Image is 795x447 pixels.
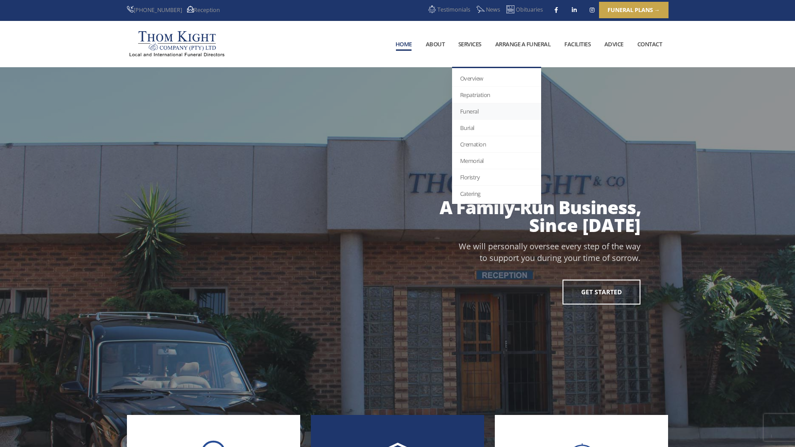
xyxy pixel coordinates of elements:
[546,240,550,252] div: s
[127,28,227,59] img: Thom Kight Nationwide and International Funeral Directors
[508,252,513,264] div: o
[452,120,541,136] a: Burial
[513,252,516,264] div: r
[503,252,508,264] div: p
[626,240,632,252] div: w
[602,240,607,252] div: o
[187,6,220,14] a: Reception
[552,252,557,264] div: n
[577,240,581,252] div: y
[488,240,493,252] div: p
[554,240,559,252] div: e
[587,240,590,252] div: t
[498,252,503,264] div: p
[586,252,588,264] div: i
[481,240,484,252] div: l
[631,21,668,67] a: Contact
[452,87,541,103] a: Repatriation
[607,240,609,252] div: f
[568,252,573,264] div: o
[563,280,640,305] a: GET STARTED
[566,240,570,252] div: v
[537,252,542,264] div: d
[558,21,597,67] a: Facilities
[505,240,510,252] div: o
[466,240,471,252] div: e
[519,240,521,252] div: l
[452,169,541,186] a: Floristry
[573,252,578,264] div: u
[516,252,519,264] div: t
[489,21,557,67] a: Arrange a Funeral
[459,240,466,252] div: W
[550,252,552,264] div: i
[568,4,581,16] a: Linkedin
[452,136,541,153] a: Cremation
[510,240,514,252] div: n
[505,4,543,16] a: Obituaries
[542,252,547,264] div: u
[583,240,587,252] div: s
[595,252,600,264] div: e
[616,252,621,264] div: o
[621,252,624,264] div: r
[427,4,470,16] a: Testimonials
[452,103,541,120] a: Funeral
[489,252,493,264] div: s
[632,240,636,252] div: a
[480,252,482,264] div: t
[475,4,500,16] a: News
[574,240,577,252] div: r
[578,252,581,264] div: r
[583,252,586,264] div: t
[561,240,566,252] div: e
[484,240,486,252] div: l
[627,252,632,264] div: o
[636,240,640,252] div: y
[127,6,182,14] a: [PHONE_NUMBER]
[473,240,479,252] div: w
[614,240,619,252] div: h
[607,252,610,264] div: f
[534,240,538,252] div: v
[525,252,530,264] div: o
[521,252,525,264] div: y
[501,240,505,252] div: s
[452,153,541,169] a: Memorial
[530,240,534,252] div: o
[452,21,488,67] a: Services
[479,240,481,252] div: i
[530,252,535,264] div: u
[547,252,550,264] div: r
[588,252,595,264] div: m
[482,252,487,264] div: o
[493,252,498,264] div: u
[521,240,523,252] div: l
[557,252,562,264] div: g
[523,240,527,252] div: y
[493,240,497,252] div: e
[452,186,541,202] a: Catering
[514,240,519,252] div: a
[538,240,543,252] div: e
[497,240,501,252] div: r
[452,70,541,87] a: Overview
[612,240,614,252] div: t
[419,21,451,67] a: About
[595,240,599,252] div: p
[440,196,641,219] h1: A Family-Run Business,
[389,21,419,67] a: Home
[564,252,568,264] div: y
[586,4,599,16] a: Instagram
[624,252,627,264] div: r
[602,252,607,264] div: o
[638,252,640,264] div: .
[306,214,640,236] div: Since [DATE]
[590,240,595,252] div: e
[598,21,630,67] a: Advice
[599,2,669,18] a: Funeral Plans →
[632,252,638,264] div: w
[550,4,563,16] a: Facebook
[570,240,574,252] div: e
[550,240,554,252] div: e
